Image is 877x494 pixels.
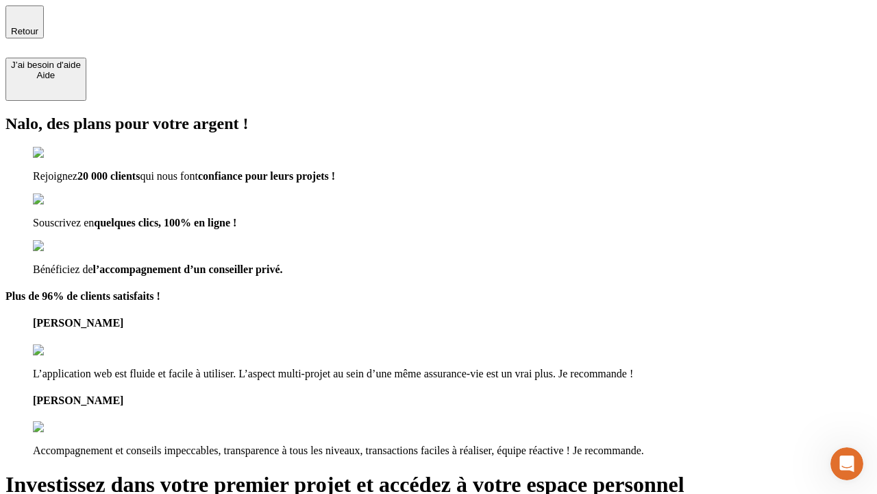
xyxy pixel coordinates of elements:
img: reviews stars [33,344,101,357]
span: Rejoignez [33,170,77,182]
span: Retour [11,26,38,36]
button: J’ai besoin d'aideAide [5,58,86,101]
span: Souscrivez en [33,217,94,228]
iframe: Intercom live chat [830,447,863,480]
h4: [PERSON_NAME] [33,317,872,329]
button: Retour [5,5,44,38]
span: qui nous font [140,170,197,182]
p: L’application web est fluide et facile à utiliser. L’aspect multi-projet au sein d’une même assur... [33,368,872,380]
div: Aide [11,70,81,80]
span: l’accompagnement d’un conseiller privé. [93,263,283,275]
h4: [PERSON_NAME] [33,395,872,407]
img: checkmark [33,193,92,206]
img: checkmark [33,240,92,252]
h2: Nalo, des plans pour votre argent ! [5,115,872,133]
span: confiance pour leurs projets ! [198,170,335,182]
p: Accompagnement et conseils impeccables, transparence à tous les niveaux, transactions faciles à r... [33,445,872,457]
span: quelques clics, 100% en ligne ! [94,217,236,228]
span: 20 000 clients [77,170,140,182]
div: J’ai besoin d'aide [11,60,81,70]
span: Bénéficiez de [33,263,93,275]
img: reviews stars [33,421,101,434]
img: checkmark [33,147,92,159]
h4: Plus de 96% de clients satisfaits ! [5,290,872,303]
